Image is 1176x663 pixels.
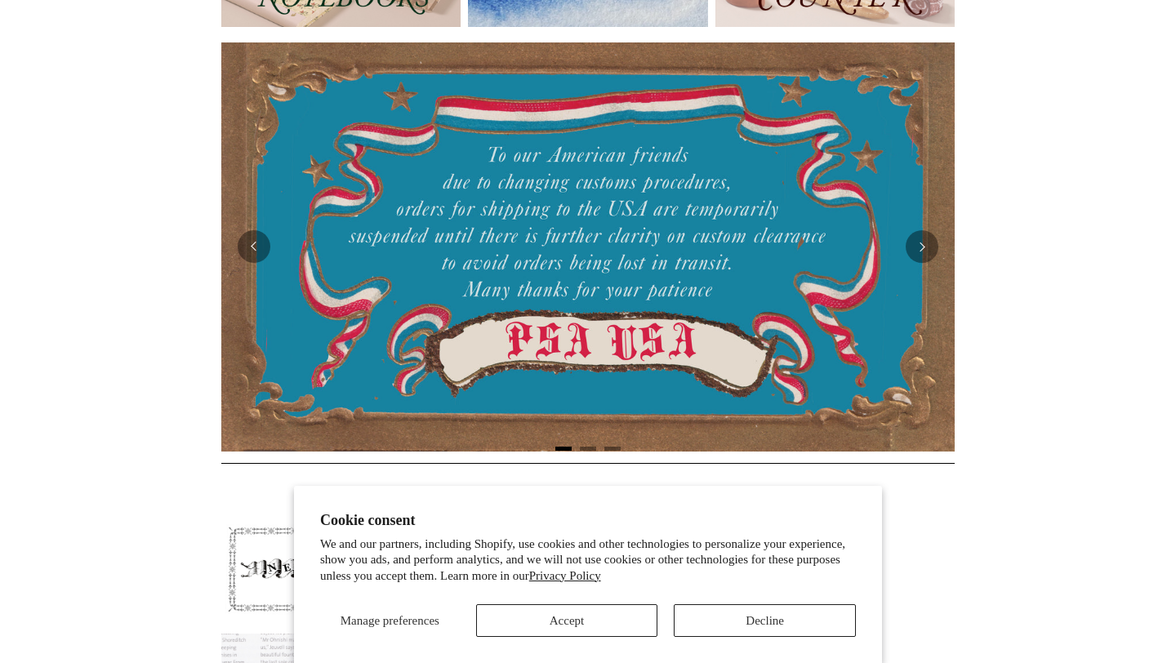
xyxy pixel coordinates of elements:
[529,569,601,582] a: Privacy Policy
[580,447,596,451] button: Page 2
[341,614,439,627] span: Manage preferences
[320,604,460,637] button: Manage preferences
[320,536,856,585] p: We and our partners, including Shopify, use cookies and other technologies to personalize your ex...
[221,518,458,620] img: pf-4db91bb9--1305-Newsletter-Button_1200x.jpg
[476,604,658,637] button: Accept
[221,42,955,451] img: USA PSA .jpg__PID:33428022-6587-48b7-8b57-d7eefc91f15a
[555,447,572,451] button: Page 1
[604,447,621,451] button: Page 3
[320,512,856,529] h2: Cookie consent
[906,230,938,263] button: Next
[238,230,270,263] button: Previous
[674,604,856,637] button: Decline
